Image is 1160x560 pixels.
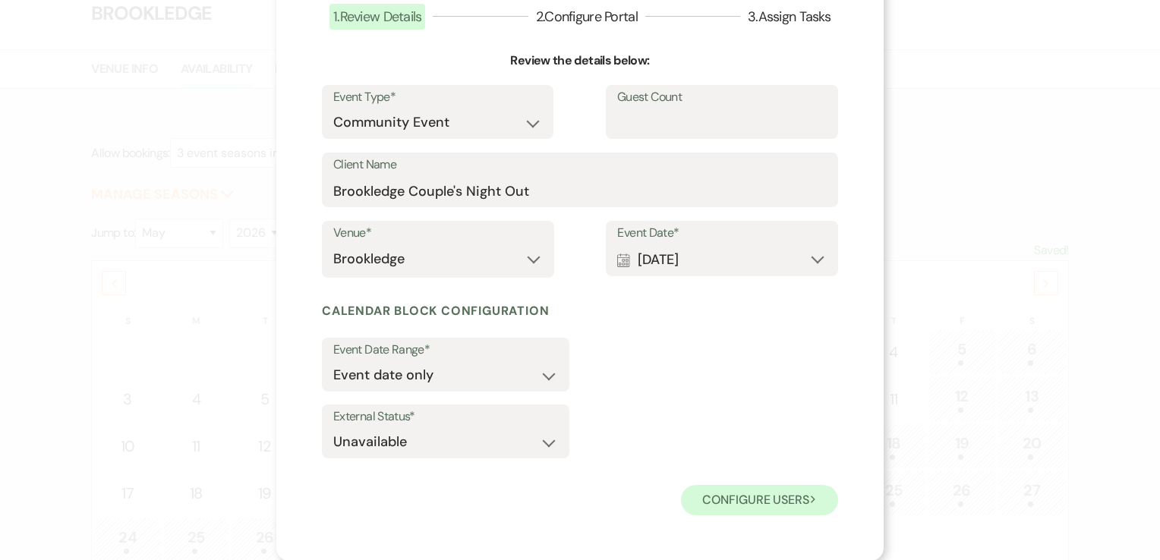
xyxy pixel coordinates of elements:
label: Event Date* [617,222,827,244]
h3: Review the details below: [322,52,838,69]
label: Event Type* [333,87,542,109]
label: Guest Count [617,87,827,109]
label: Client Name [333,154,827,176]
span: 2 . Configure Portal [536,8,638,26]
button: 3.Assign Tasks [740,10,838,24]
label: External Status* [333,406,558,428]
label: Venue* [333,222,543,244]
span: 3 . Assign Tasks [748,8,831,26]
button: 2.Configure Portal [528,10,645,24]
button: Configure users [681,485,838,515]
button: [DATE] [617,244,827,275]
h6: Calendar block configuration [322,303,838,319]
span: 1 . Review Details [329,4,425,30]
button: 1.Review Details [322,10,433,24]
label: Event Date Range* [333,339,558,361]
